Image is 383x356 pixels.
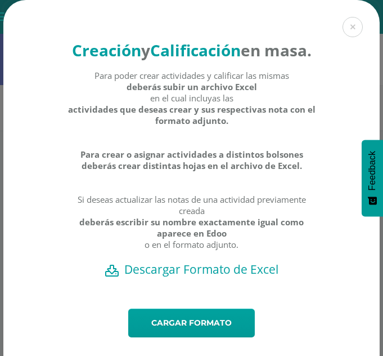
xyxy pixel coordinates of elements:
[67,70,316,261] div: Para poder crear actividades y calificar las mismas en el cual incluyas las Si deseas actualizar ...
[127,81,257,92] strong: deberás subir un archivo Excel
[67,216,316,239] strong: deberás escribir su nombre exactamente igual como aparece en Edoo
[23,261,360,277] a: Descargar Formato de Excel
[67,104,316,126] strong: actividades que deseas crear y sus respectivas nota con el formato adjunto.
[72,39,141,61] strong: Creación
[141,39,150,61] strong: y
[362,140,383,216] button: Feedback - Mostrar encuesta
[128,309,255,337] a: Cargar formato
[150,39,241,61] strong: Calificación
[67,149,316,171] strong: Para crear o asignar actividades a distintos bolsones deberás crear distintas hojas en el archivo...
[343,17,363,37] button: Close (Esc)
[367,151,377,190] span: Feedback
[67,39,316,61] h4: en masa.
